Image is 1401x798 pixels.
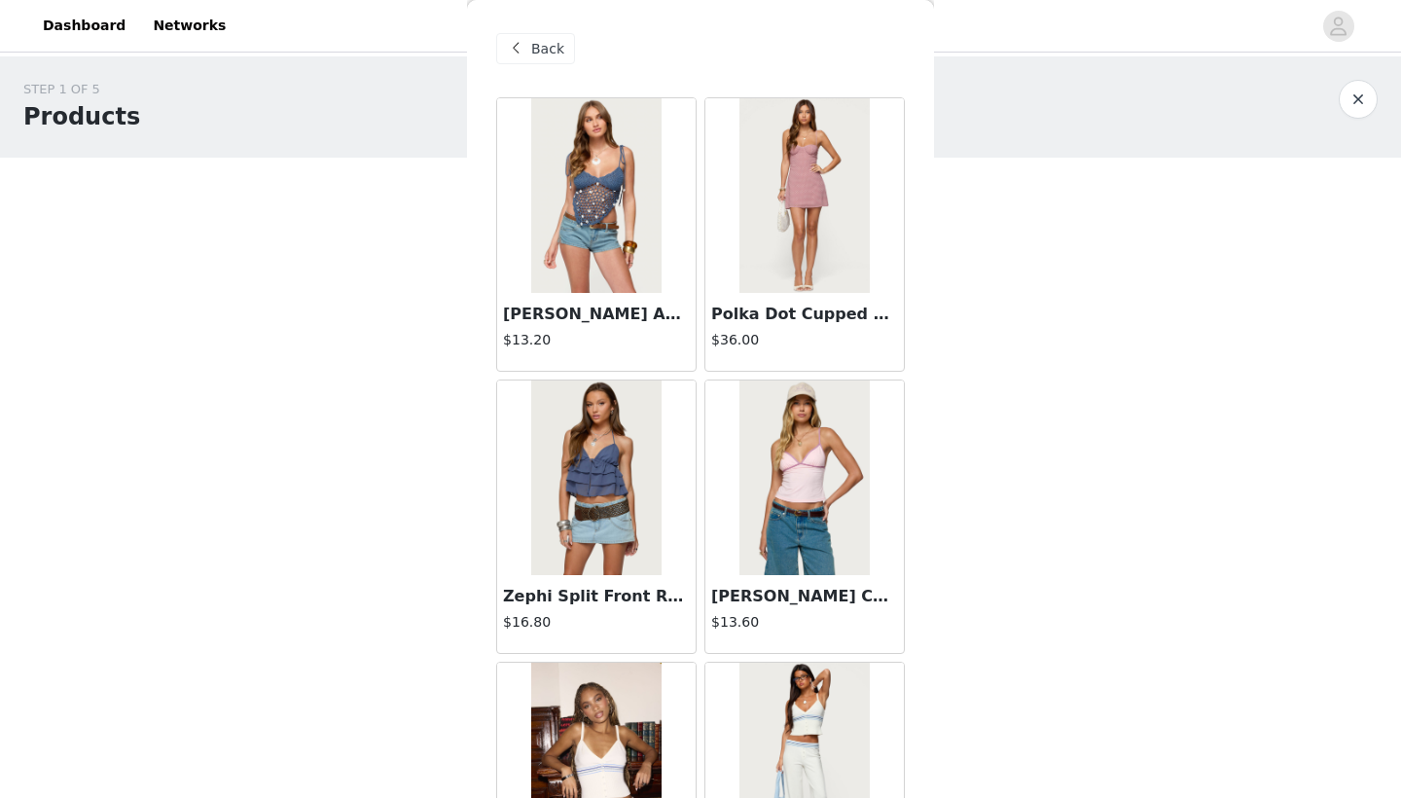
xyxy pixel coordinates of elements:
[141,4,237,48] a: Networks
[739,381,869,575] img: Leona Contrast Tank Top
[531,98,661,293] img: Shelley Asymmetric Crochet Top
[23,80,140,99] div: STEP 1 OF 5
[31,4,137,48] a: Dashboard
[503,612,690,633] h4: $16.80
[711,303,898,326] h3: Polka Dot Cupped Chiffon Mini Dress
[503,330,690,350] h4: $13.20
[711,612,898,633] h4: $13.60
[531,39,564,59] span: Back
[739,98,869,293] img: Polka Dot Cupped Chiffon Mini Dress
[503,585,690,608] h3: Zephi Split Front Ruffled Top
[23,99,140,134] h1: Products
[503,303,690,326] h3: [PERSON_NAME] Asymmetric Crochet Top
[711,330,898,350] h4: $36.00
[711,585,898,608] h3: [PERSON_NAME] Contrast Tank Top
[531,381,661,575] img: Zephi Split Front Ruffled Top
[1329,11,1347,42] div: avatar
